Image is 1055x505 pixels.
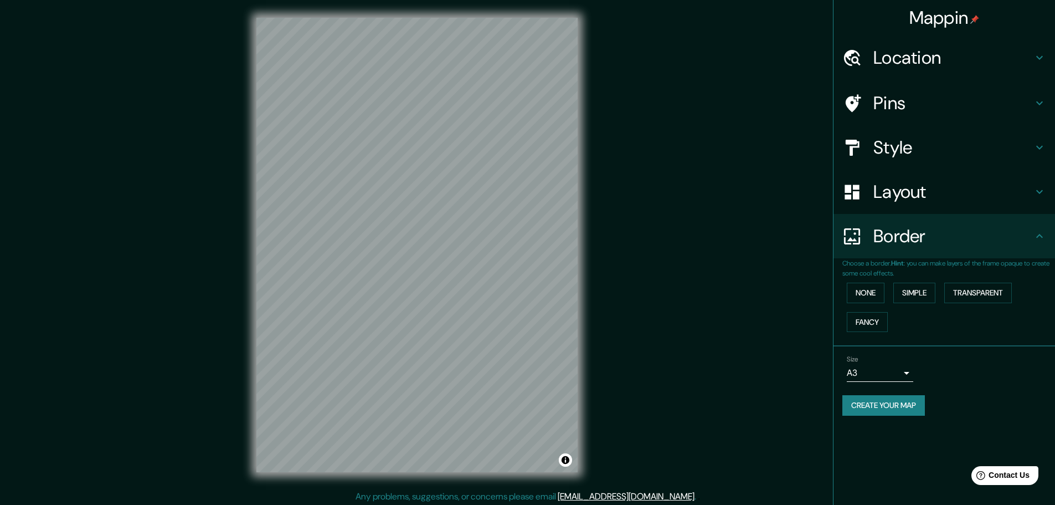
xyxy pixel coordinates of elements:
canvas: Map [256,18,578,472]
b: Hint [891,259,904,268]
button: Toggle attribution [559,453,572,467]
div: Style [833,125,1055,170]
button: Create your map [842,395,925,416]
h4: Pins [873,92,1033,114]
h4: Style [873,136,1033,159]
div: Layout [833,170,1055,214]
p: Any problems, suggestions, or concerns please email . [356,490,696,503]
div: Location [833,35,1055,80]
div: Border [833,214,1055,258]
div: A3 [847,364,913,382]
h4: Mappin [909,7,980,29]
img: pin-icon.png [970,15,979,24]
div: Pins [833,81,1055,125]
h4: Location [873,47,1033,69]
label: Size [847,355,858,364]
button: None [847,283,884,303]
h4: Layout [873,181,1033,203]
a: [EMAIL_ADDRESS][DOMAIN_NAME] [558,491,694,502]
button: Simple [893,283,935,303]
p: Choose a border. : you can make layers of the frame opaque to create some cool effects. [842,258,1055,278]
iframe: Help widget launcher [956,462,1043,493]
button: Fancy [847,312,888,333]
h4: Border [873,225,1033,247]
button: Transparent [944,283,1012,303]
div: . [696,490,698,503]
div: . [698,490,700,503]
